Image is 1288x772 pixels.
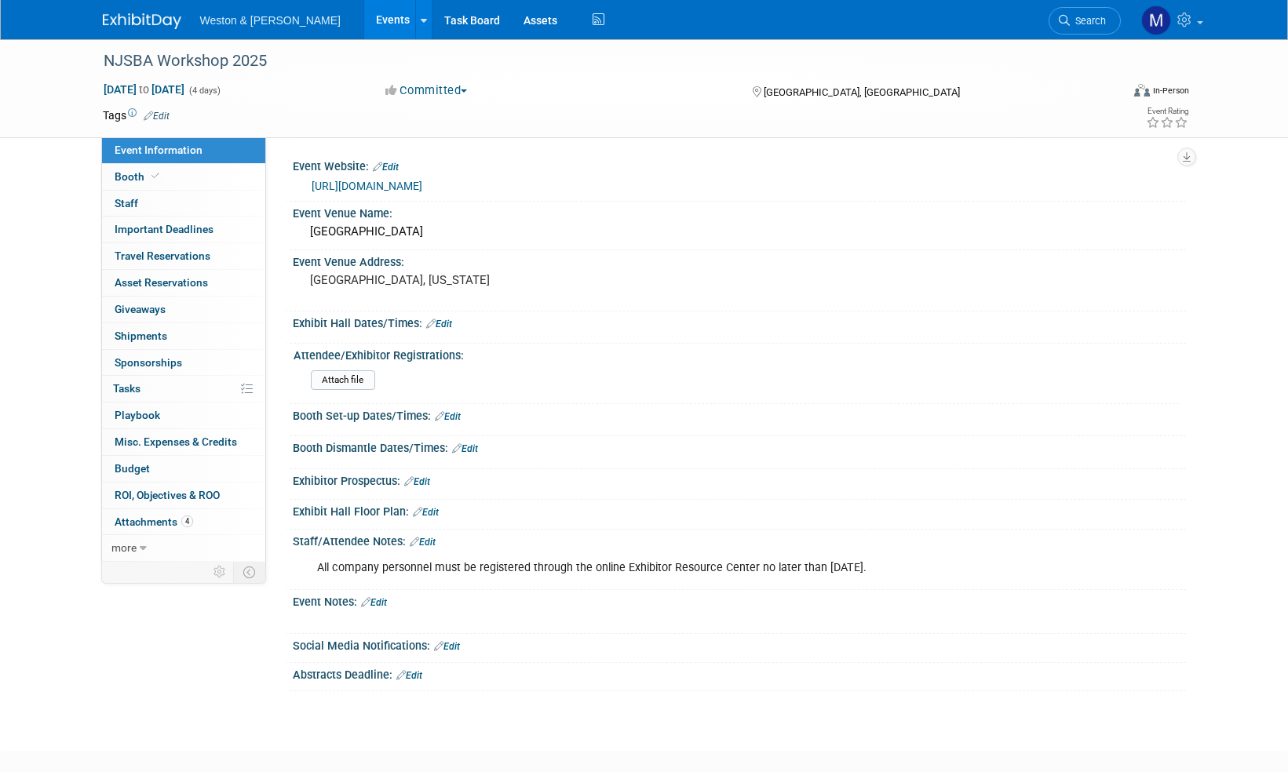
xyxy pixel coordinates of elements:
[115,223,213,235] span: Important Deadlines
[102,270,265,296] a: Asset Reservations
[102,137,265,163] a: Event Information
[435,411,461,422] a: Edit
[1141,5,1171,35] img: Mary Ann Trujillo
[102,297,265,322] a: Giveaways
[115,144,203,156] span: Event Information
[310,273,648,287] pre: [GEOGRAPHIC_DATA], [US_STATE]
[413,507,439,518] a: Edit
[144,111,170,122] a: Edit
[115,303,166,315] span: Giveaways
[115,409,160,421] span: Playbook
[293,469,1186,490] div: Exhibitor Prospectus:
[361,597,387,608] a: Edit
[98,47,1097,75] div: NJSBA Workshop 2025
[1028,82,1190,105] div: Event Format
[151,172,159,180] i: Booth reservation complete
[102,402,265,428] a: Playbook
[373,162,399,173] a: Edit
[293,500,1186,520] div: Exhibit Hall Floor Plan:
[764,86,960,98] span: [GEOGRAPHIC_DATA], [GEOGRAPHIC_DATA]
[293,530,1186,550] div: Staff/Attendee Notes:
[306,552,1013,584] div: All company personnel must be registered through the online Exhibitor Resource Center no later th...
[1049,7,1121,35] a: Search
[1152,85,1189,96] div: In-Person
[115,276,208,289] span: Asset Reservations
[188,86,221,96] span: (4 days)
[113,382,140,395] span: Tasks
[115,170,162,183] span: Booth
[137,83,151,96] span: to
[312,180,422,192] a: [URL][DOMAIN_NAME]
[103,82,185,96] span: [DATE] [DATE]
[293,202,1186,221] div: Event Venue Name:
[293,250,1186,270] div: Event Venue Address:
[115,356,182,369] span: Sponsorships
[1070,15,1106,27] span: Search
[102,535,265,561] a: more
[115,330,167,342] span: Shipments
[206,562,234,582] td: Personalize Event Tab Strip
[103,107,170,123] td: Tags
[426,319,452,330] a: Edit
[115,249,210,262] span: Travel Reservations
[102,456,265,482] a: Budget
[102,482,265,508] a: ROI, Objectives & ROO
[115,489,220,501] span: ROI, Objectives & ROO
[102,429,265,455] a: Misc. Expenses & Credits
[293,155,1186,175] div: Event Website:
[293,634,1186,654] div: Social Media Notifications:
[181,515,193,527] span: 4
[404,476,430,487] a: Edit
[115,197,138,209] span: Staff
[102,509,265,535] a: Attachments4
[293,404,1186,424] div: Booth Set-up Dates/Times:
[1134,84,1150,96] img: Format-Inperson.png
[115,435,237,448] span: Misc. Expenses & Credits
[102,350,265,376] a: Sponsorships
[293,436,1186,457] div: Booth Dismantle Dates/Times:
[102,376,265,402] a: Tasks
[102,243,265,269] a: Travel Reservations
[115,462,150,475] span: Budget
[102,217,265,242] a: Important Deadlines
[294,344,1179,363] div: Attendee/Exhibitor Registrations:
[305,220,1174,244] div: [GEOGRAPHIC_DATA]
[200,14,341,27] span: Weston & [PERSON_NAME]
[380,82,473,99] button: Committed
[452,443,478,454] a: Edit
[102,191,265,217] a: Staff
[103,13,181,29] img: ExhibitDay
[410,537,436,548] a: Edit
[233,562,265,582] td: Toggle Event Tabs
[115,515,193,528] span: Attachments
[111,541,137,554] span: more
[293,663,1186,683] div: Abstracts Deadline:
[102,164,265,190] a: Booth
[102,323,265,349] a: Shipments
[293,590,1186,610] div: Event Notes:
[293,311,1186,332] div: Exhibit Hall Dates/Times:
[434,641,460,652] a: Edit
[396,670,422,681] a: Edit
[1146,107,1188,115] div: Event Rating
